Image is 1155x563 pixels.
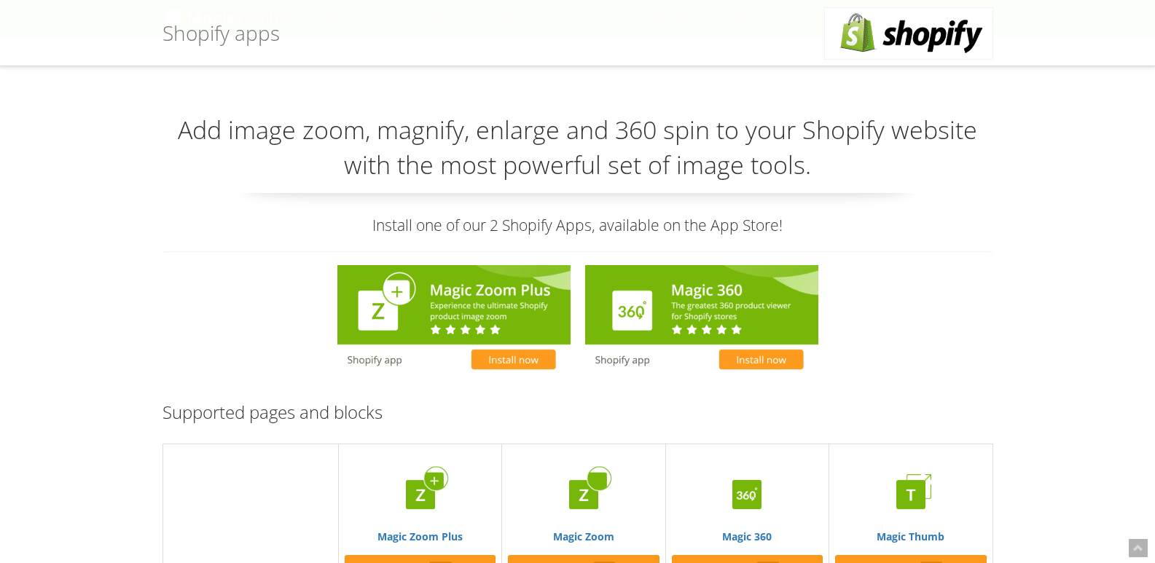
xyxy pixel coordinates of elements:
a: Magic 360 [672,465,823,543]
img: Magic Zoom [555,465,613,524]
p: Add image zoom, magnify, enlarge and 360 spin to your Shopify website with the most powerful set ... [163,113,993,193]
a: Magic Thumb [835,465,986,543]
h3: Supported pages and blocks [163,403,993,422]
img: Magic Zoom Plus for Shopify [337,265,571,374]
img: Magic 360 [718,465,776,524]
img: Magic Thumb [882,465,940,524]
img: Magic 360 for Shopify [585,265,818,374]
a: Magic Zoom [508,465,659,543]
h1: Shopify apps [163,11,280,55]
p: Install one of our 2 Shopify Apps, available on the App Store! [163,215,993,236]
a: Magic Zoom Plus [345,465,496,543]
img: Magic Zoom Plus [391,465,450,524]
